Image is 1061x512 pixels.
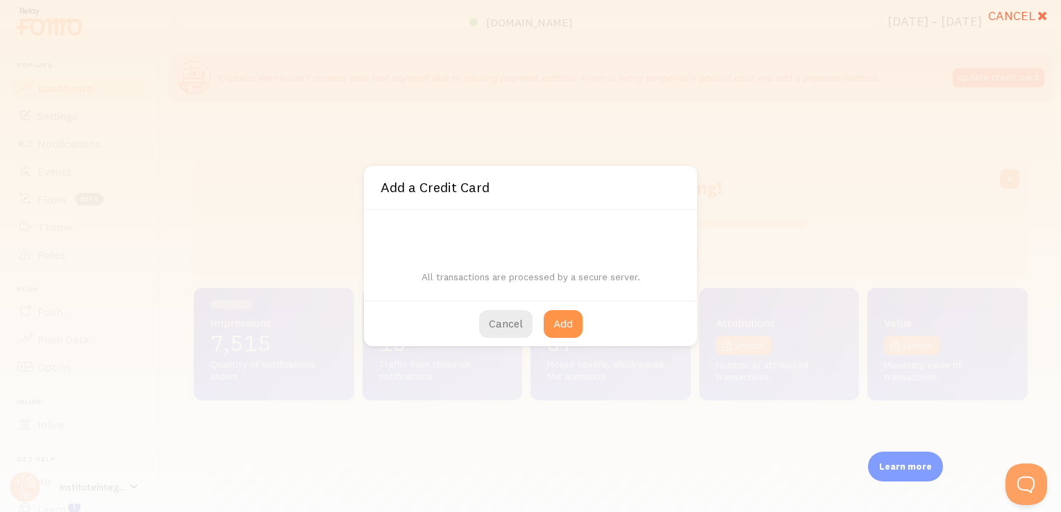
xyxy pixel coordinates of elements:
[381,227,680,239] iframe: Secure card payment input frame
[879,460,932,473] p: Learn more
[372,180,490,194] h3: Add a Credit Card
[381,256,680,284] p: All transactions are processed by a secure server.
[479,310,533,338] button: Cancel
[868,452,943,481] div: Learn more
[988,8,1053,24] div: Cancel
[544,310,583,338] button: Add
[1005,463,1047,505] iframe: Help Scout Beacon - Open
